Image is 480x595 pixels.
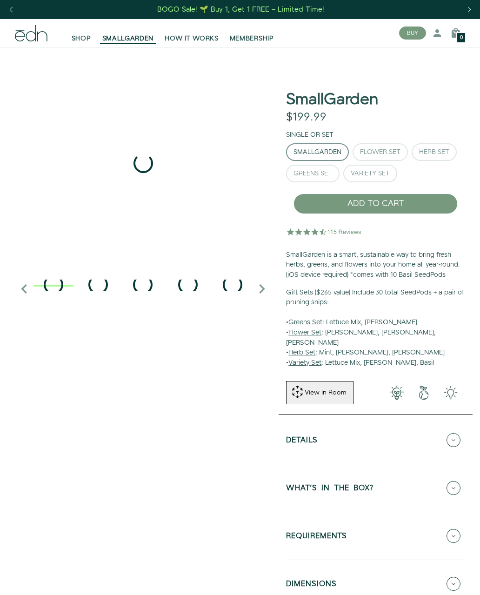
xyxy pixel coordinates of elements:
[165,34,218,43] span: HOW IT WORKS
[383,386,410,400] img: 001-light-bulb.png
[286,288,465,368] p: • : Lettuce Mix, [PERSON_NAME] • : [PERSON_NAME], [PERSON_NAME], [PERSON_NAME] • : Mint, [PERSON_...
[399,27,426,40] button: BUY
[360,149,400,155] div: Flower Set
[123,284,163,287] div: 3 / 6
[288,358,321,368] u: Variety Set
[410,386,437,400] img: green-earth.png
[213,284,253,287] div: 5 / 6
[286,424,465,456] button: Details
[437,386,464,400] img: edn-smallgarden-tech.png
[286,381,353,404] button: View in Room
[288,318,322,327] u: Greens Set
[288,328,321,337] u: Flower Set
[293,170,332,177] div: Greens Set
[286,472,465,504] button: WHAT'S IN THE BOX?
[253,280,271,298] i: Next slide
[286,222,363,241] img: 4.5 star rating
[412,143,457,161] button: Herb Set
[343,165,397,182] button: Variety Set
[286,288,464,308] b: Gift Sets ($265 value) Include 30 total SeedPods + a pair of pruning snips:
[286,91,378,108] h1: SmallGarden
[286,580,337,591] h5: DIMENSIONS
[15,47,271,280] div: 1 / 6
[353,143,408,161] button: Flower Set
[286,520,465,552] button: REQUIREMENTS
[230,34,274,43] span: MEMBERSHIP
[72,34,91,43] span: SHOP
[351,170,390,177] div: Variety Set
[157,5,324,14] div: BOGO Sale! 🌱 Buy 1, Get 1 FREE – Limited Time!
[288,348,315,357] u: Herb Set
[286,165,340,182] button: Greens Set
[293,149,341,155] div: SmallGarden
[66,23,97,43] a: SHOP
[286,436,318,447] h5: Details
[286,250,465,281] p: SmallGarden is a smart, sustainable way to bring fresh herbs, greens, and flowers into your home ...
[286,143,349,161] button: SmallGarden
[419,149,449,155] div: Herb Set
[286,130,333,140] label: Single or Set
[102,34,154,43] span: SMALLGARDEN
[15,280,33,298] i: Previous slide
[224,23,280,43] a: MEMBERSHIP
[97,23,160,43] a: SMALLGARDEN
[304,388,347,397] div: View in Room
[168,284,208,287] div: 4 / 6
[33,284,73,287] div: 1 / 6
[293,194,458,214] button: ADD TO CART
[159,23,224,43] a: HOW IT WORKS
[157,2,326,17] a: BOGO Sale! 🌱 Buy 1, Get 1 FREE – Limited Time!
[460,35,463,40] span: 0
[286,532,347,543] h5: REQUIREMENTS
[78,284,118,287] div: 2 / 6
[286,484,373,495] h5: WHAT'S IN THE BOX?
[286,111,327,124] div: $199.99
